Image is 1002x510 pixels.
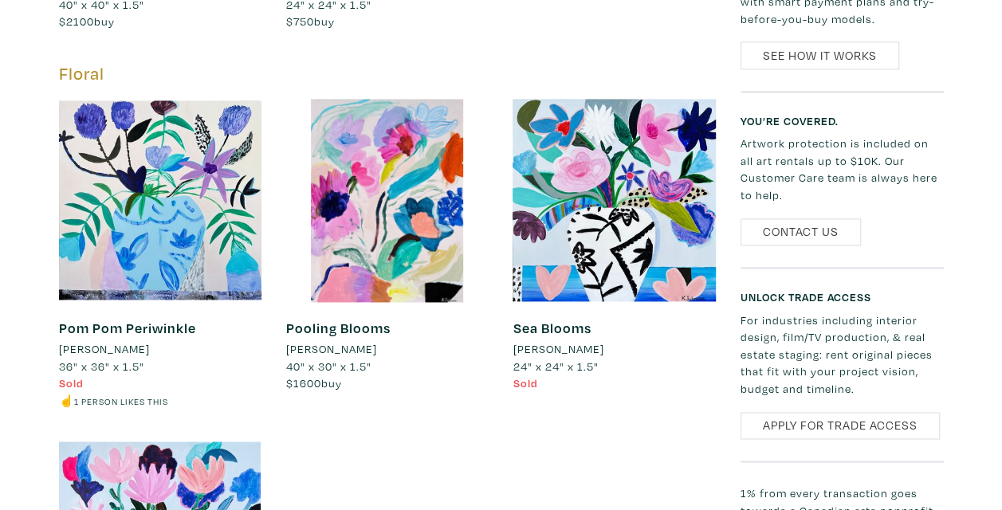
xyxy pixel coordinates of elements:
[513,340,603,358] li: [PERSON_NAME]
[741,114,944,127] h6: You’re covered.
[285,14,334,29] span: buy
[285,359,371,374] span: 40" x 30" x 1.5"
[59,392,262,410] li: ☝️
[59,340,150,358] li: [PERSON_NAME]
[741,41,899,69] a: See How It Works
[59,375,84,390] span: Sold
[59,359,144,374] span: 36" x 36" x 1.5"
[741,312,944,398] p: For industries including interior design, film/TV production, & real estate staging: rent origina...
[59,14,115,29] span: buy
[513,319,591,337] a: Sea Blooms
[513,359,598,374] span: 24" x 24" x 1.5"
[74,395,168,407] small: 1 person likes this
[741,218,861,246] a: Contact Us
[285,375,320,390] span: $1600
[741,135,944,203] p: Artwork protection is included on all art rentals up to $10K. Our Customer Care team is always he...
[513,375,537,390] span: Sold
[741,412,940,440] a: Apply for Trade Access
[285,340,376,358] li: [PERSON_NAME]
[285,14,313,29] span: $750
[59,319,196,337] a: Pom Pom Periwinkle
[59,63,717,84] h5: Floral
[59,14,94,29] span: $2100
[59,340,262,358] a: [PERSON_NAME]
[741,290,944,304] h6: Unlock Trade Access
[285,375,341,390] span: buy
[285,340,489,358] a: [PERSON_NAME]
[513,340,716,358] a: [PERSON_NAME]
[285,319,390,337] a: Pooling Blooms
